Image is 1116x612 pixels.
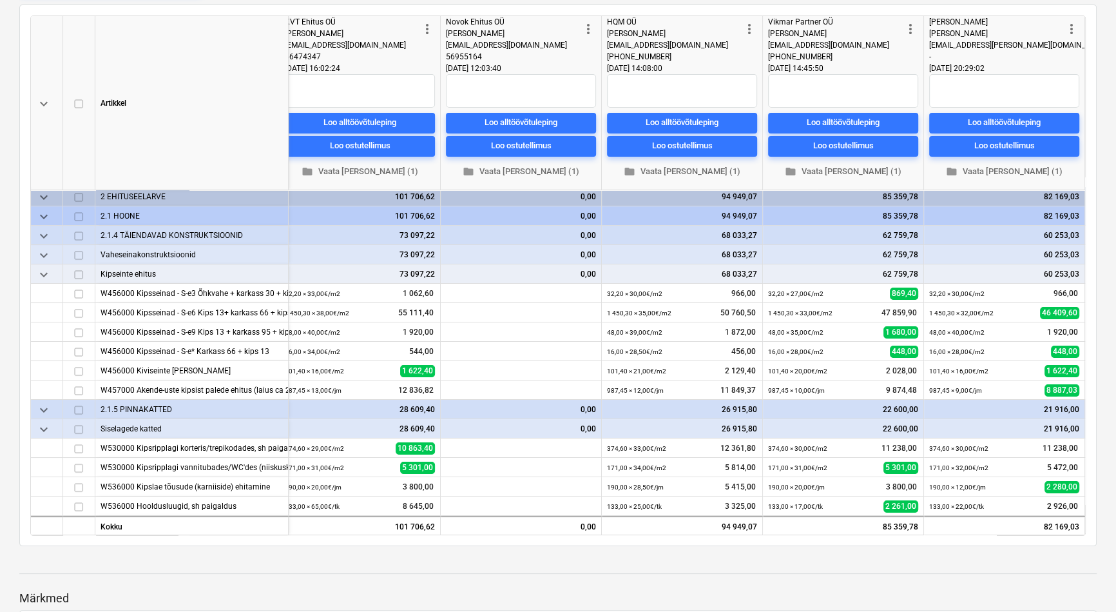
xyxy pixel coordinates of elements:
[929,464,988,471] small: 171,00 × 32,00€ / m2
[101,458,283,477] div: W530000 Kipsripplagi vannitubades/WC'des (niiskuskindel), sh paigaldus
[285,290,340,297] small: 32,20 × 33,00€ / m2
[101,284,283,302] div: W456000 Kipsseinad - S-e3 Õhkvahe + karkass 30 + kips 13
[101,303,283,322] div: W456000 Kipsseinad - S-e6 Kips 13+ karkass 66 + kips 13
[285,187,435,206] div: 101 706,62
[602,515,763,535] div: 94 949,07
[768,387,825,394] small: 987,45 × 10,00€ / jm
[929,348,985,355] small: 16,00 × 28,00€ / m2
[285,28,419,39] div: [PERSON_NAME]
[441,515,602,535] div: 0,00
[929,113,1079,133] button: Loo alltöövõtuleping
[285,16,419,28] div: KVT Ehitus OÜ
[451,164,591,179] span: Vaata [PERSON_NAME] (1)
[730,288,757,299] span: 966,00
[768,136,918,157] button: Loo ostutellimus
[1046,327,1079,338] span: 1 920,00
[968,115,1041,130] div: Loo alltöövõtuleping
[285,368,344,375] small: 101,40 × 16,00€ / m2
[607,503,662,510] small: 133,00 × 25,00€ / tk
[890,288,918,300] span: 869,40
[285,245,435,264] div: 73 097,22
[768,63,918,74] div: [DATE] 14:45:50
[607,51,742,63] div: [PHONE_NUMBER]
[607,28,742,39] div: [PERSON_NAME]
[285,464,344,471] small: 171,00 × 31,00€ / m2
[285,41,406,50] span: [EMAIL_ADDRESS][DOMAIN_NAME]
[446,41,567,50] span: [EMAIL_ADDRESS][DOMAIN_NAME]
[1052,288,1079,299] span: 966,00
[446,419,596,439] div: 0,00
[1044,384,1079,397] span: 8 887,03
[646,115,718,130] div: Loo alltöövõtuleping
[929,51,1064,63] div: -
[397,308,435,319] span: 55 111,40
[883,326,918,339] span: 1 680,00
[285,310,349,317] small: 1 450,30 × 38,00€ / m2
[929,245,1079,264] div: 60 253,03
[768,187,918,206] div: 85 359,78
[730,346,757,357] span: 456,00
[929,310,994,317] small: 1 450,30 × 32,00€ / m2
[285,206,435,226] div: 101 706,62
[285,400,435,419] div: 28 609,40
[1046,462,1079,473] span: 5 472,00
[929,419,1079,439] div: 21 916,00
[652,139,713,153] div: Loo ostutellimus
[768,28,903,39] div: [PERSON_NAME]
[724,327,757,338] span: 1 872,00
[929,63,1079,74] div: [DATE] 20:29:02
[446,162,596,182] button: Vaata [PERSON_NAME] (1)
[768,329,823,336] small: 48,00 × 35,00€ / m2
[719,385,757,396] span: 11 849,37
[401,327,435,338] span: 1 920,00
[607,113,757,133] button: Loo alltöövõtuleping
[1044,481,1079,493] span: 2 280,00
[929,484,986,491] small: 190,00 × 12,00€ / jm
[285,264,435,284] div: 73 097,22
[768,41,889,50] span: [EMAIL_ADDRESS][DOMAIN_NAME]
[285,348,340,355] small: 16,00 × 34,00€ / m2
[36,422,52,437] span: keyboard_arrow_down
[607,329,662,336] small: 48,00 × 39,00€ / m2
[285,419,435,439] div: 28 609,40
[883,462,918,474] span: 5 301,00
[719,443,757,454] span: 12 361,80
[768,290,823,297] small: 32,20 × 27,00€ / m2
[101,322,283,341] div: W456000 Kipsseinad - S-e9 Kips 13 + karkass 95 + kips 13
[446,264,596,284] div: 0,00
[396,442,435,455] span: 10 863,40
[624,166,635,177] span: folder
[813,139,874,153] div: Loo ostutellimus
[285,162,435,182] button: Vaata [PERSON_NAME] (1)
[724,482,757,493] span: 5 415,00
[607,245,757,264] div: 68 033,27
[768,226,918,245] div: 62 759,78
[446,16,581,28] div: Novok Ehitus OÜ
[101,497,283,515] div: W536000 Hooldusluugid, sh paigaldus
[724,366,757,377] span: 2 129,40
[768,419,918,439] div: 22 600,00
[768,348,823,355] small: 16,00 × 28,00€ / m2
[607,226,757,245] div: 68 033,27
[1040,307,1079,319] span: 46 409,60
[607,206,757,226] div: 94 949,07
[330,139,390,153] div: Loo ostutellimus
[581,21,596,37] span: more_vert
[768,16,903,28] div: Vikmar Partner OÜ
[95,16,289,190] div: Artikkel
[768,464,827,471] small: 171,00 × 31,00€ / m2
[929,206,1079,226] div: 82 169,03
[929,41,1109,50] span: [EMAIL_ADDRESS][PERSON_NAME][DOMAIN_NAME]
[768,206,918,226] div: 85 359,78
[929,28,1064,39] div: [PERSON_NAME]
[446,136,596,157] button: Loo ostutellimus
[19,591,1097,606] p: Märkmed
[946,166,957,177] span: folder
[101,380,283,399] div: W457000 Akende-uste kipsist palede ehitus (laius ca 200mm)
[101,439,283,457] div: W530000 Kipsripplagi korteris/trepikodades, sh paigaldus
[929,162,1079,182] button: Vaata [PERSON_NAME] (1)
[285,329,340,336] small: 48,00 × 40,00€ / m2
[36,267,52,282] span: keyboard_arrow_down
[773,164,913,179] span: Vaata [PERSON_NAME] (1)
[607,290,662,297] small: 32,20 × 30,00€ / m2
